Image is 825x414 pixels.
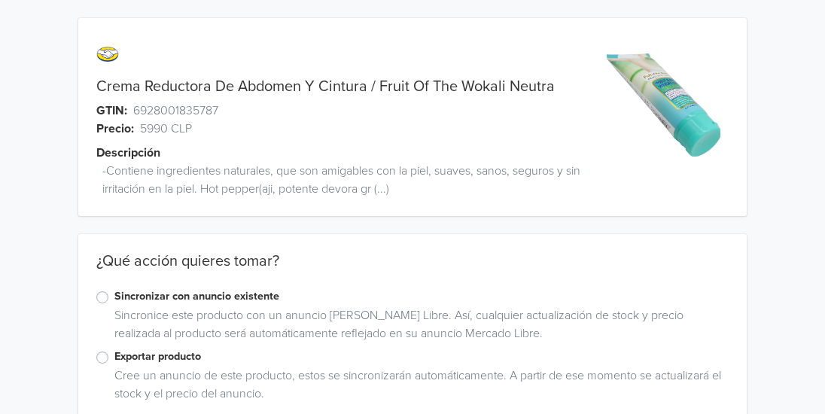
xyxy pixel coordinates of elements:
[96,120,134,138] span: Precio:
[96,144,160,162] span: Descripción
[96,78,555,96] a: Crema Reductora De Abdomen Y Cintura / Fruit Of The Wokali Neutra
[96,102,127,120] span: GTIN:
[607,48,720,162] img: product_image
[108,367,729,409] div: Cree un anuncio de este producto, estos se sincronizarán automáticamente. A partir de ese momento...
[140,120,192,138] span: 5990 CLP
[102,162,598,198] span: -Contiene ingredientes naturales, que son amigables con la piel, suaves, sanos, seguros y sin irr...
[114,349,729,365] label: Exportar producto
[133,102,218,120] span: 6928001835787
[108,306,729,349] div: Sincronice este producto con un anuncio [PERSON_NAME] Libre. Así, cualquier actualización de stoc...
[114,288,729,305] label: Sincronizar con anuncio existente
[78,252,747,288] div: ¿Qué acción quieres tomar?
